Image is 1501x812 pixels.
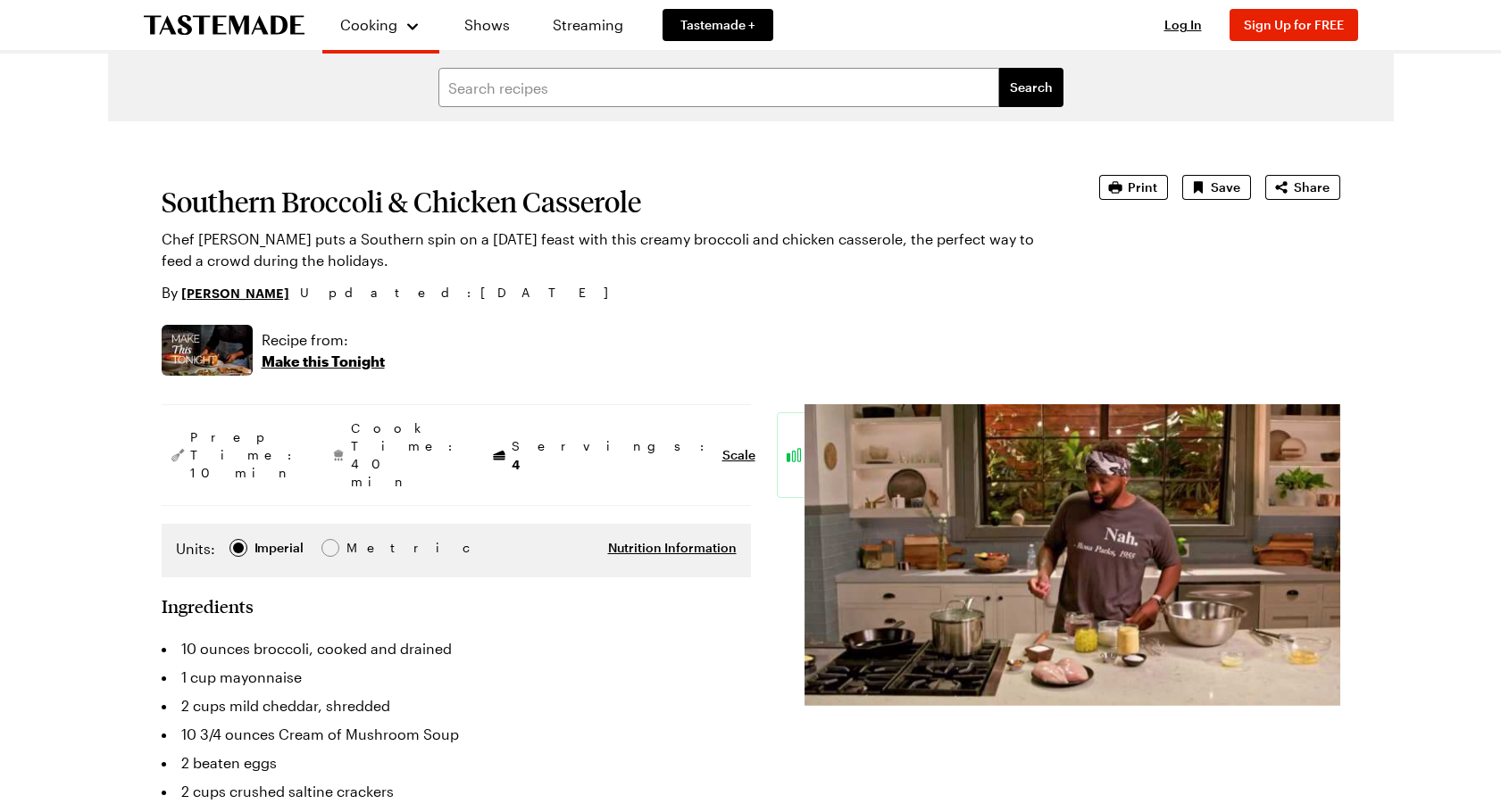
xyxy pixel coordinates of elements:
span: 4 [512,455,520,472]
button: Scale [722,446,755,464]
a: [PERSON_NAME] [181,283,289,302]
button: Sign Up for FREE [1230,9,1358,41]
span: Print [1128,178,1157,196]
img: Show where recipe is used [162,325,253,376]
button: Log In [1147,16,1219,34]
p: Recipe from: [262,329,385,351]
span: Search [1010,79,1053,96]
span: Prep Time: 10 min [190,428,301,482]
span: Share [1294,178,1330,196]
li: 2 beaten eggs [162,749,751,777]
span: Tastemade + [680,16,755,34]
input: Search recipes [438,68,999,107]
button: Share [1265,175,1340,200]
h2: Ingredients [162,595,254,617]
a: To Tastemade Home Page [144,15,304,36]
span: Imperial [254,538,305,558]
button: Cooking [340,7,421,43]
button: Save recipe [1182,175,1251,200]
span: Metric [346,538,386,558]
span: Servings: [512,437,713,474]
button: filters [999,68,1063,107]
p: Make this Tonight [262,351,385,372]
div: Metric [346,538,384,558]
span: Updated : [DATE] [300,283,626,302]
li: 2 cups mild cheddar, shredded [162,692,751,720]
li: 10 ounces broccoli, cooked and drained [162,634,751,663]
div: Imperial Metric [176,538,384,563]
span: Sign Up for FREE [1244,17,1344,32]
li: 1 cup mayonnaise [162,663,751,692]
a: Tastemade + [663,9,773,41]
span: Log In [1164,17,1202,32]
button: Print [1099,175,1168,200]
a: Recipe from:Make this Tonight [262,329,385,372]
span: Cook Time: 40 min [351,419,462,491]
span: Cooking [340,16,397,33]
label: Units: [176,538,215,559]
h1: Southern Broccoli & Chicken Casserole [162,186,1049,218]
p: By [162,282,289,303]
button: Nutrition Information [608,539,737,557]
span: Save [1211,178,1240,196]
p: Chef [PERSON_NAME] puts a Southern spin on a [DATE] feast with this creamy broccoli and chicken c... [162,228,1049,271]
div: Imperial [254,538,304,558]
li: 2 cups crushed saltine crackers [162,777,751,806]
li: 10 3/4 ounces Cream of Mushroom Soup [162,720,751,749]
